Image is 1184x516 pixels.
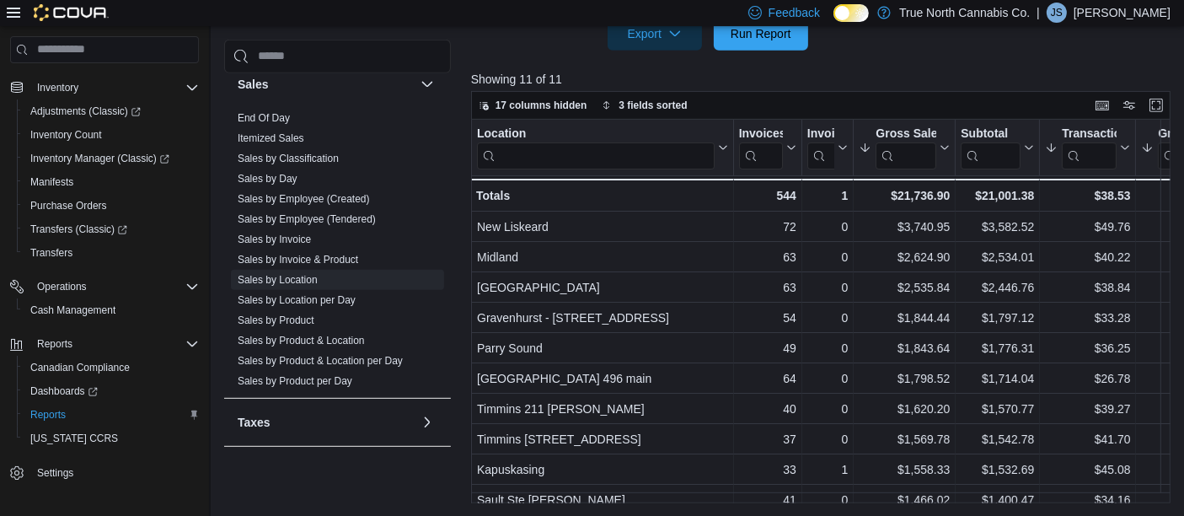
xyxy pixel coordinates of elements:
[30,78,85,98] button: Inventory
[961,277,1034,298] div: $2,446.76
[30,277,94,297] button: Operations
[24,381,104,401] a: Dashboards
[238,313,314,326] span: Sales by Product
[3,460,206,485] button: Settings
[37,280,87,293] span: Operations
[238,354,403,366] a: Sales by Product & Location per Day
[961,338,1034,358] div: $1,776.31
[1051,3,1063,23] span: JS
[807,460,848,480] div: 1
[24,219,199,239] span: Transfers (Classic)
[24,243,199,263] span: Transfers
[477,399,728,419] div: Timmins 211 [PERSON_NAME]
[30,223,127,236] span: Transfers (Classic)
[238,132,304,143] a: Itemized Sales
[17,427,206,450] button: [US_STATE] CCRS
[1045,338,1130,358] div: $36.25
[238,293,356,305] a: Sales by Location per Day
[24,381,199,401] span: Dashboards
[24,428,199,449] span: Washington CCRS
[477,490,728,510] div: Sault Ste [PERSON_NAME]
[961,460,1034,480] div: $1,532.69
[238,110,290,124] span: End Of Day
[24,219,134,239] a: Transfers (Classic)
[738,308,796,328] div: 54
[30,463,80,483] a: Settings
[807,338,848,358] div: 0
[496,99,587,112] span: 17 columns hidden
[37,81,78,94] span: Inventory
[1045,368,1130,389] div: $26.78
[17,379,206,403] a: Dashboards
[807,368,848,389] div: 0
[24,300,122,320] a: Cash Management
[595,95,694,116] button: 3 fields sorted
[17,194,206,218] button: Purchase Orders
[738,490,796,510] div: 41
[24,300,199,320] span: Cash Management
[477,338,728,358] div: Parry Sound
[1062,126,1117,142] div: Transaction Average
[738,217,796,237] div: 72
[961,126,1021,169] div: Subtotal
[738,185,796,206] div: 544
[24,125,199,145] span: Inventory Count
[24,148,176,169] a: Inventory Manager (Classic)
[859,490,950,510] div: $1,466.02
[1119,95,1139,116] button: Display options
[17,123,206,147] button: Inventory Count
[238,233,311,245] a: Sales by Invoice
[3,332,206,356] button: Reports
[472,95,594,116] button: 17 columns hidden
[238,212,376,224] a: Sales by Employee (Tendered)
[17,356,206,379] button: Canadian Compliance
[24,357,199,378] span: Canadian Compliance
[17,147,206,170] a: Inventory Manager (Classic)
[807,126,834,169] div: Invoices Ref
[24,125,109,145] a: Inventory Count
[961,217,1034,237] div: $3,582.52
[37,466,73,480] span: Settings
[3,275,206,298] button: Operations
[238,172,297,184] a: Sales by Day
[807,185,848,206] div: 1
[238,333,365,347] span: Sales by Product & Location
[859,338,950,358] div: $1,843.64
[238,413,271,430] h3: Taxes
[24,101,147,121] a: Adjustments (Classic)
[238,272,318,286] span: Sales by Location
[731,25,791,42] span: Run Report
[1074,3,1171,23] p: [PERSON_NAME]
[238,131,304,144] span: Itemized Sales
[477,277,728,298] div: [GEOGRAPHIC_DATA]
[24,357,137,378] a: Canadian Compliance
[1037,3,1040,23] p: |
[17,170,206,194] button: Manifests
[17,403,206,427] button: Reports
[1045,399,1130,419] div: $39.27
[807,126,834,142] div: Invoices Ref
[17,241,206,265] button: Transfers
[1045,185,1130,206] div: $38.53
[738,368,796,389] div: 64
[859,217,950,237] div: $3,740.95
[807,308,848,328] div: 0
[17,298,206,322] button: Cash Management
[1045,217,1130,237] div: $49.76
[238,293,356,306] span: Sales by Location per Day
[859,399,950,419] div: $1,620.20
[807,247,848,267] div: 0
[17,99,206,123] a: Adjustments (Classic)
[238,171,297,185] span: Sales by Day
[618,17,692,51] span: Export
[30,175,73,189] span: Manifests
[1047,3,1067,23] div: Jennifer Schnakenberg
[238,191,370,205] span: Sales by Employee (Created)
[477,460,728,480] div: Kapuskasing
[34,4,109,21] img: Cova
[859,429,950,449] div: $1,569.78
[24,243,79,263] a: Transfers
[961,490,1034,510] div: $1,400.47
[30,105,141,118] span: Adjustments (Classic)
